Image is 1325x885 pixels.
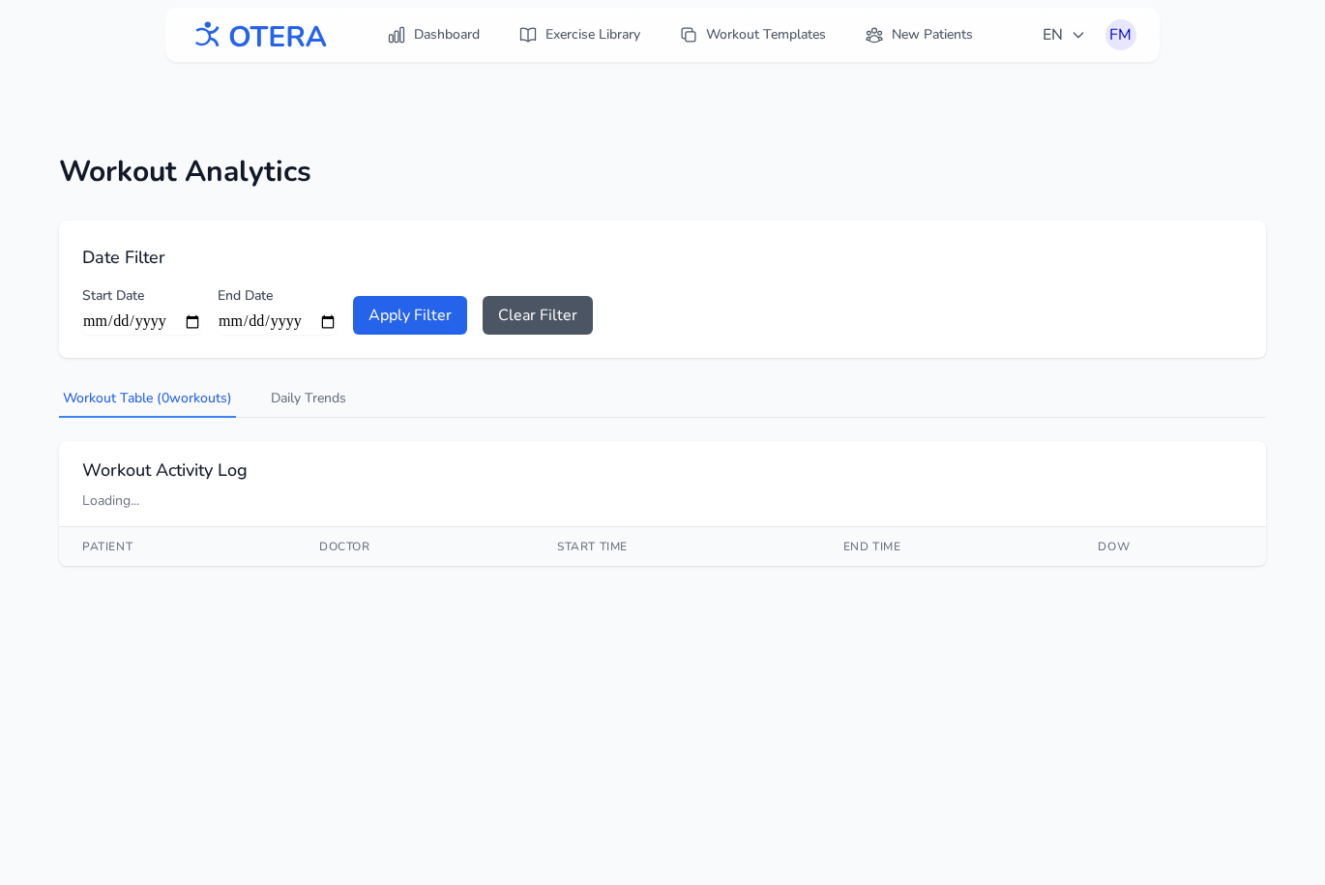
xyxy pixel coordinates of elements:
[667,17,838,52] a: Workout Templates
[820,527,1075,566] th: End Time
[296,527,534,566] th: Doctor
[507,17,652,52] a: Exercise Library
[1043,23,1086,46] span: EN
[853,17,985,52] a: New Patients
[82,457,1243,484] h2: Workout Activity Log
[353,296,467,335] button: Apply Filter
[82,491,1243,511] div: Loading...
[1031,15,1098,54] button: EN
[267,381,350,418] button: Daily Trends
[59,381,236,418] button: Workout Table (0workouts)
[375,17,491,52] a: Dashboard
[59,155,1266,190] h1: Workout Analytics
[82,286,202,306] label: Start Date
[189,14,328,57] img: OTERA logo
[82,244,1243,271] h2: Date Filter
[1105,19,1136,50] button: FM
[218,286,338,306] label: End Date
[59,527,296,566] th: Patient
[1075,527,1266,566] th: DOW
[483,296,593,335] button: Clear Filter
[534,527,820,566] th: Start Time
